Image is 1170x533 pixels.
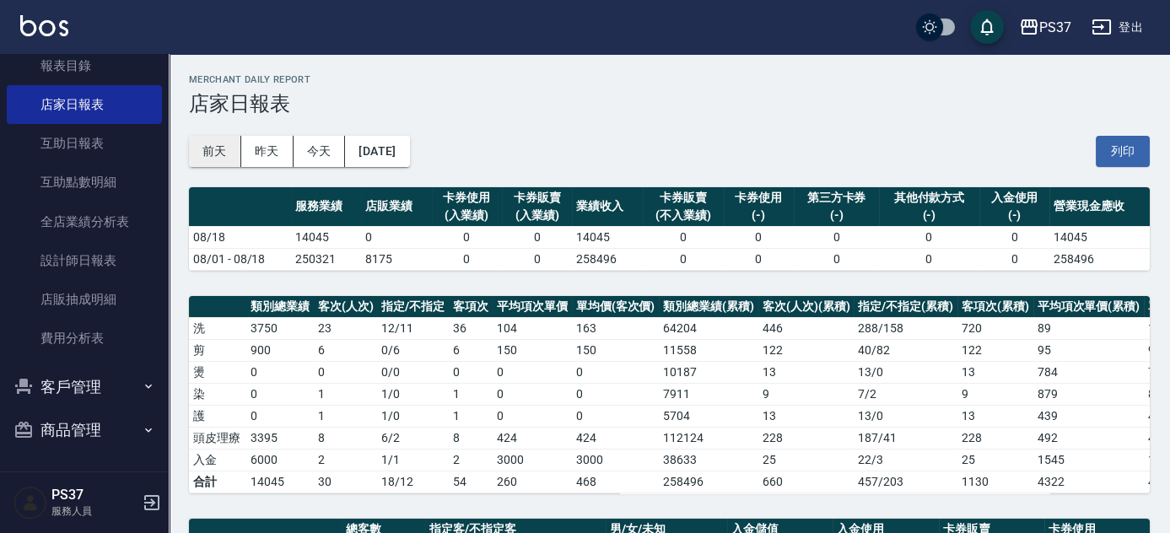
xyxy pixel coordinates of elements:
[314,383,378,405] td: 1
[449,471,493,493] td: 54
[758,427,855,449] td: 228
[957,296,1033,318] th: 客項次(累積)
[854,427,957,449] td: 187 / 41
[314,361,378,383] td: 0
[449,317,493,339] td: 36
[798,207,875,224] div: (-)
[572,405,660,427] td: 0
[246,317,314,339] td: 3750
[643,226,724,248] td: 0
[1033,427,1145,449] td: 492
[51,487,137,503] h5: PS37
[493,405,572,427] td: 0
[659,317,758,339] td: 64204
[1012,10,1078,45] button: PS37
[377,339,449,361] td: 0 / 6
[659,449,758,471] td: 38633
[189,226,291,248] td: 08/18
[1033,471,1145,493] td: 4322
[854,296,957,318] th: 指定/不指定(累積)
[572,296,660,318] th: 單均價(客次價)
[7,46,162,85] a: 報表目錄
[7,163,162,202] a: 互助點數明細
[449,427,493,449] td: 8
[883,207,975,224] div: (-)
[647,207,720,224] div: (不入業績)
[854,383,957,405] td: 7 / 2
[189,136,241,167] button: 前天
[377,361,449,383] td: 0 / 0
[7,365,162,409] button: 客戶管理
[1033,317,1145,339] td: 89
[314,449,378,471] td: 2
[957,383,1033,405] td: 9
[493,427,572,449] td: 424
[493,449,572,471] td: 3000
[432,248,502,270] td: 0
[432,226,502,248] td: 0
[979,248,1049,270] td: 0
[189,92,1150,116] h3: 店家日報表
[314,317,378,339] td: 23
[758,317,855,339] td: 446
[189,339,246,361] td: 剪
[449,361,493,383] td: 0
[377,296,449,318] th: 指定/不指定
[377,405,449,427] td: 1 / 0
[189,187,1150,271] table: a dense table
[314,405,378,427] td: 1
[659,296,758,318] th: 類別總業績(累積)
[758,449,855,471] td: 25
[189,248,291,270] td: 08/01 - 08/18
[758,339,855,361] td: 122
[758,405,855,427] td: 13
[572,226,642,248] td: 14045
[724,248,794,270] td: 0
[493,296,572,318] th: 平均項次單價
[189,471,246,493] td: 合計
[794,248,879,270] td: 0
[449,449,493,471] td: 2
[957,317,1033,339] td: 720
[970,10,1004,44] button: save
[724,226,794,248] td: 0
[798,189,875,207] div: 第三方卡券
[572,187,642,227] th: 業績收入
[957,361,1033,383] td: 13
[493,317,572,339] td: 104
[854,471,957,493] td: 457/203
[246,449,314,471] td: 6000
[294,136,346,167] button: 今天
[794,226,879,248] td: 0
[314,427,378,449] td: 8
[241,136,294,167] button: 昨天
[979,226,1049,248] td: 0
[7,319,162,358] a: 費用分析表
[436,207,498,224] div: (入業績)
[291,226,361,248] td: 14045
[659,383,758,405] td: 7911
[7,85,162,124] a: 店家日報表
[1096,136,1150,167] button: 列印
[189,74,1150,85] h2: Merchant Daily Report
[758,383,855,405] td: 9
[854,317,957,339] td: 288 / 158
[377,427,449,449] td: 6 / 2
[361,226,431,248] td: 0
[7,280,162,319] a: 店販抽成明細
[291,248,361,270] td: 250321
[572,383,660,405] td: 0
[854,405,957,427] td: 13 / 0
[572,449,660,471] td: 3000
[1033,361,1145,383] td: 784
[51,503,137,519] p: 服務人員
[957,449,1033,471] td: 25
[758,296,855,318] th: 客次(人次)(累積)
[314,339,378,361] td: 6
[506,207,568,224] div: (入業績)
[659,427,758,449] td: 112124
[361,248,431,270] td: 8175
[659,361,758,383] td: 10187
[189,361,246,383] td: 燙
[361,187,431,227] th: 店販業績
